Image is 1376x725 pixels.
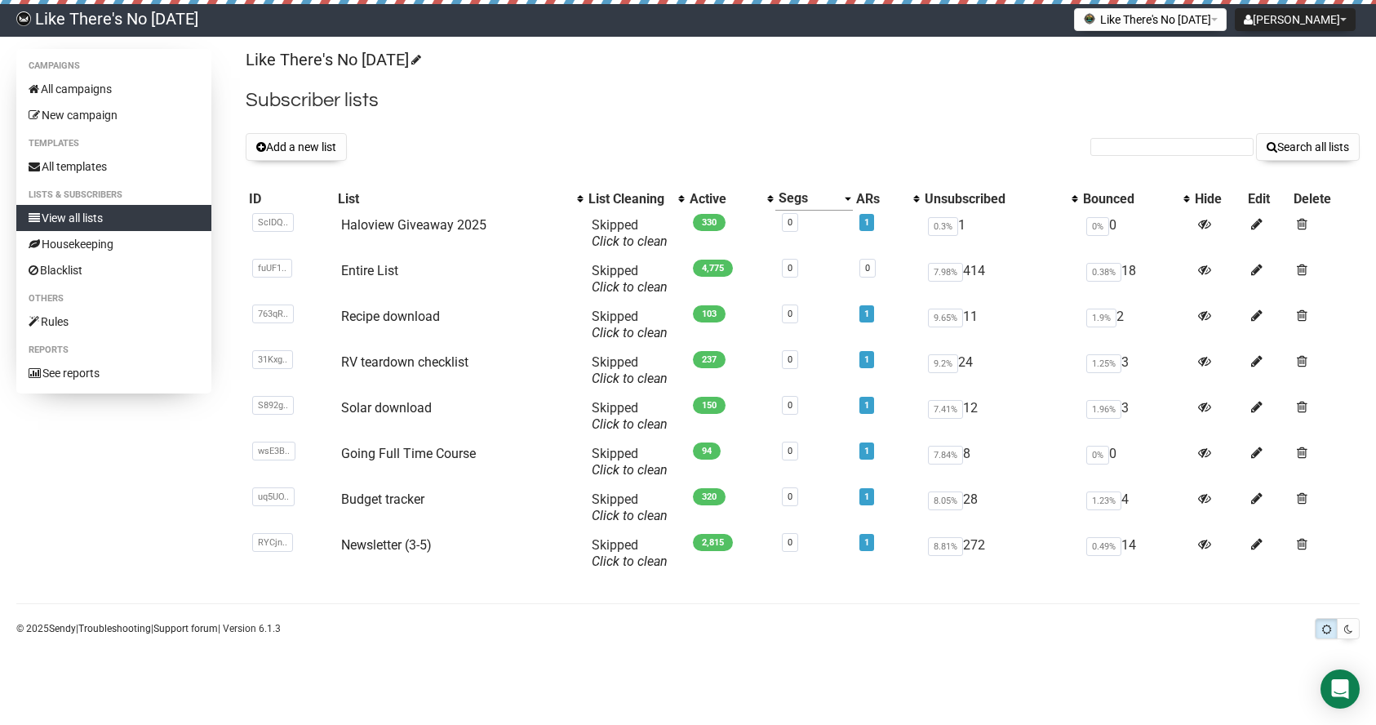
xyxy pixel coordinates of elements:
a: RV teardown checklist [341,354,468,370]
span: 1.23% [1086,491,1121,510]
a: 0 [788,217,792,228]
div: List [338,191,569,207]
a: See reports [16,360,211,386]
a: Click to clean [592,554,668,569]
td: 24 [921,348,1080,394]
a: New campaign [16,102,211,128]
div: ID [249,191,331,207]
div: Segs [779,190,837,207]
a: 0 [788,537,792,548]
li: Others [16,289,211,309]
a: Click to clean [592,508,668,523]
a: Support forum [153,623,218,634]
a: All templates [16,153,211,180]
span: 2,815 [693,534,733,551]
a: 1 [864,537,869,548]
span: 0.38% [1086,263,1121,282]
span: 8.05% [928,491,963,510]
a: Solar download [341,400,432,416]
a: Going Full Time Course [341,446,476,461]
button: Like There's No [DATE] [1074,8,1227,31]
th: Active: No sort applied, activate to apply an ascending sort [686,187,775,211]
th: Delete: No sort applied, sorting is disabled [1290,187,1360,211]
div: Active [690,191,759,207]
button: [PERSON_NAME] [1235,8,1356,31]
a: 0 [788,446,792,456]
span: RYCjn.. [252,533,293,552]
span: 237 [693,351,726,368]
a: Click to clean [592,371,668,386]
a: Haloview Giveaway 2025 [341,217,486,233]
div: Open Intercom Messenger [1321,669,1360,709]
span: Skipped [592,537,668,569]
a: 1 [864,354,869,365]
a: Troubleshooting [78,623,151,634]
div: Delete [1294,191,1356,207]
td: 0 [1080,211,1192,256]
span: 763qR.. [252,305,294,323]
span: Skipped [592,400,668,432]
li: Lists & subscribers [16,185,211,205]
a: 0 [788,491,792,502]
span: S892g.. [252,396,294,415]
div: Bounced [1083,191,1175,207]
a: 1 [864,491,869,502]
th: Hide: No sort applied, sorting is disabled [1192,187,1245,211]
td: 12 [921,394,1080,439]
a: Click to clean [592,462,668,478]
td: 3 [1080,348,1192,394]
td: 1 [921,211,1080,256]
th: ID: No sort applied, sorting is disabled [246,187,335,211]
a: 0 [865,263,870,274]
th: List Cleaning: No sort applied, activate to apply an ascending sort [585,187,686,211]
a: 0 [788,309,792,319]
span: Skipped [592,446,668,478]
a: 0 [788,354,792,365]
td: 14 [1080,531,1192,576]
span: 1.25% [1086,354,1121,373]
span: Skipped [592,263,668,295]
th: Bounced: No sort applied, activate to apply an ascending sort [1080,187,1192,211]
span: 31Kxg.. [252,350,293,369]
td: 11 [921,302,1080,348]
a: 1 [864,400,869,411]
span: 9.2% [928,354,958,373]
span: 0% [1086,217,1109,236]
a: Recipe download [341,309,440,324]
span: 7.84% [928,446,963,465]
a: 0 [788,263,792,274]
td: 8 [921,439,1080,485]
td: 18 [1080,256,1192,302]
td: 4 [1080,485,1192,531]
a: 0 [788,400,792,411]
th: Segs: Descending sort applied, activate to remove the sort [775,187,853,211]
span: uq5UO.. [252,487,295,506]
td: 3 [1080,394,1192,439]
a: 1 [864,446,869,456]
span: 0.3% [928,217,958,236]
img: 3bb7e7a1549464c9148d539ecd0c5592 [16,11,31,26]
a: Blacklist [16,257,211,283]
p: © 2025 | | | Version 6.1.3 [16,620,281,638]
a: Click to clean [592,234,668,249]
span: fuUF1.. [252,259,292,278]
div: ARs [856,191,905,207]
img: 1.png [1083,12,1096,25]
span: 7.98% [928,263,963,282]
a: Like There's No [DATE] [246,50,419,69]
a: Click to clean [592,279,668,295]
button: Search all lists [1256,133,1360,161]
a: 1 [864,309,869,319]
td: 414 [921,256,1080,302]
div: List Cleaning [588,191,670,207]
span: wsE3B.. [252,442,295,460]
a: View all lists [16,205,211,231]
span: 103 [693,305,726,322]
td: 2 [1080,302,1192,348]
div: Edit [1248,191,1286,207]
a: Sendy [49,623,76,634]
span: 330 [693,214,726,231]
a: Click to clean [592,325,668,340]
span: 0% [1086,446,1109,465]
td: 0 [1080,439,1192,485]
